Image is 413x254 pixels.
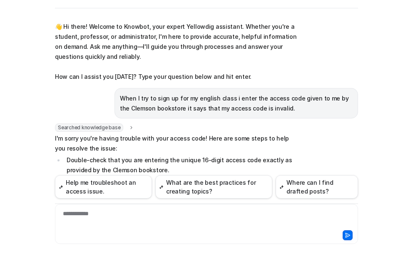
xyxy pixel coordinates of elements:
p: I'm sorry you're having trouble with your access code! Here are some steps to help you resolve th... [55,133,299,153]
p: 👋 Hi there! Welcome to Knowbot, your expert Yellowdig assistant. Whether you're a student, profes... [55,22,299,82]
span: Searched knowledge base [55,123,123,132]
li: Double-check that you are entering the unique 16-digit access code exactly as provided by the Cle... [64,155,299,175]
p: When I try to sign up for my english class i enter the access code given to me by the Clemson boo... [120,93,353,113]
button: Help me troubleshoot an access issue. [55,175,152,199]
button: What are the best practices for creating topics? [155,175,272,199]
button: Where can I find drafted posts? [276,175,358,199]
